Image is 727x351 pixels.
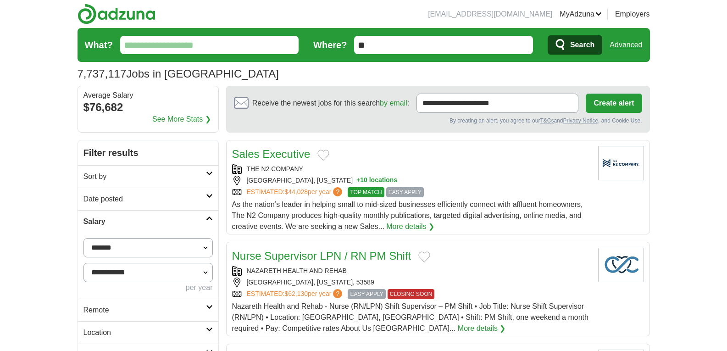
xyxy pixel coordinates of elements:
h1: Jobs in [GEOGRAPHIC_DATA] [78,67,279,80]
button: Create alert [586,94,642,113]
a: Employers [615,9,650,20]
img: Adzuna logo [78,4,155,24]
a: Advanced [610,36,642,54]
button: Add to favorite jobs [317,150,329,161]
a: Sales Executive [232,148,311,160]
h2: Sort by [83,171,206,182]
span: Nazareth Health and Rehab - Nurse (RN/LPN) Shift Supervisor – PM Shift • Job Title: Nurse Shift S... [232,302,588,332]
span: CLOSING SOON [388,289,435,299]
li: [EMAIL_ADDRESS][DOMAIN_NAME] [428,9,552,20]
img: Company logo [598,146,644,180]
a: Location [78,321,218,344]
h2: Location [83,327,206,338]
a: More details ❯ [386,221,434,232]
span: ? [333,289,342,298]
a: Salary [78,210,218,233]
span: As the nation’s leader in helping small to mid-sized businesses efficiently connect with affluent... [232,201,583,230]
a: MyAdzuna [560,9,602,20]
span: $62,130 [284,290,308,297]
h2: Remote [83,305,206,316]
div: per year [83,282,213,293]
span: TOP MATCH [348,187,384,197]
span: Search [570,36,594,54]
span: ? [333,187,342,196]
a: Privacy Notice [563,117,598,124]
div: Average Salary [83,92,213,99]
div: $76,682 [83,99,213,116]
a: Nurse Supervisor LPN / RN PM Shift [232,250,411,262]
div: NAZARETH HEALTH AND REHAB [232,266,591,276]
span: EASY APPLY [348,289,385,299]
div: THE N2 COMPANY [232,164,591,174]
button: Add to favorite jobs [418,251,430,262]
div: By creating an alert, you agree to our and , and Cookie Use. [234,117,642,125]
h2: Filter results [78,140,218,165]
button: +10 locations [356,176,397,185]
a: Remote [78,299,218,321]
span: $44,028 [284,188,308,195]
label: Where? [313,38,347,52]
label: What? [85,38,113,52]
div: [GEOGRAPHIC_DATA], [US_STATE] [232,176,591,185]
a: Date posted [78,188,218,210]
span: EASY APPLY [386,187,424,197]
a: ESTIMATED:$62,130per year? [247,289,344,299]
img: Company logo [598,248,644,282]
span: 7,737,117 [78,66,127,82]
h2: Date posted [83,194,206,205]
a: See More Stats ❯ [152,114,211,125]
a: ESTIMATED:$44,028per year? [247,187,344,197]
span: Receive the newest jobs for this search : [252,98,409,109]
a: More details ❯ [458,323,506,334]
div: [GEOGRAPHIC_DATA], [US_STATE], 53589 [232,278,591,287]
a: by email [380,99,407,107]
h2: Salary [83,216,206,227]
a: T&Cs [540,117,554,124]
span: + [356,176,360,185]
button: Search [548,35,602,55]
a: Sort by [78,165,218,188]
